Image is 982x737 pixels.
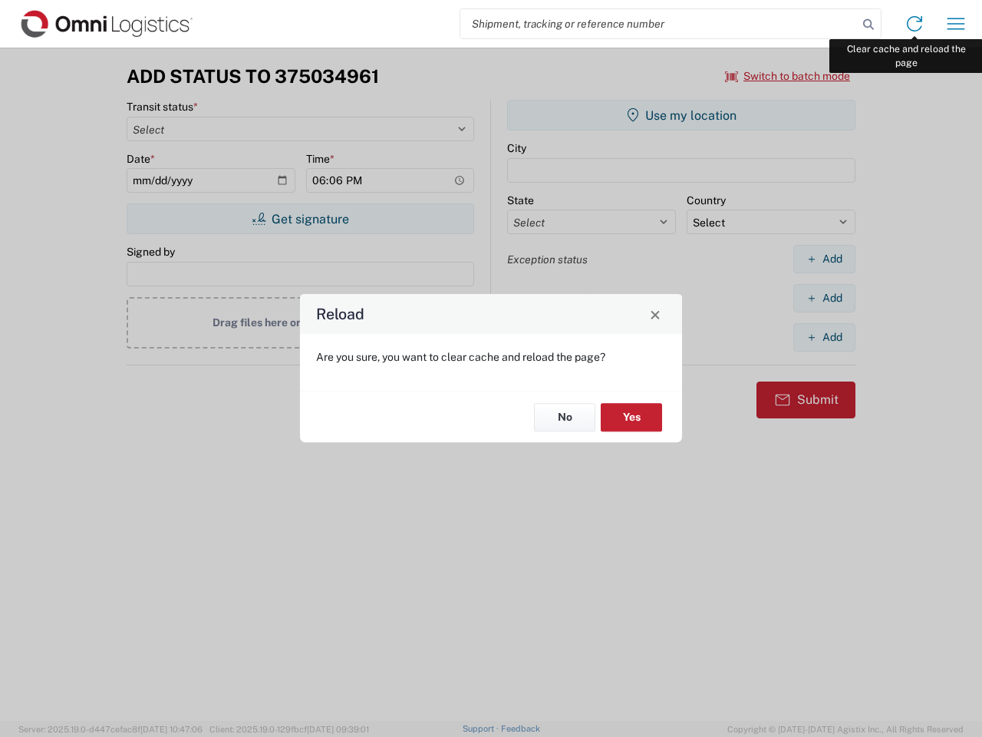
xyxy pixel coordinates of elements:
input: Shipment, tracking or reference number [460,9,858,38]
p: Are you sure, you want to clear cache and reload the page? [316,350,666,364]
button: Close [644,303,666,325]
h4: Reload [316,303,364,326]
button: Yes [601,403,662,431]
button: No [534,403,595,431]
